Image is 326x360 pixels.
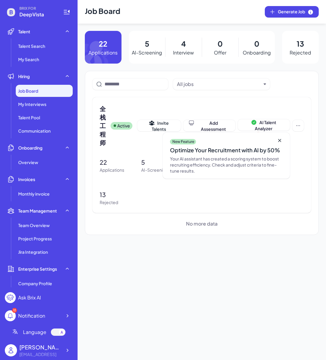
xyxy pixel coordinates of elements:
[18,128,51,134] span: Communication
[297,38,304,49] p: 13
[145,38,149,49] p: 5
[18,73,30,79] span: Hiring
[18,294,41,301] div: Ask Brix AI
[18,101,46,107] span: My Interviews
[137,120,181,131] button: Invite Talents
[18,114,40,121] span: Talent Pool
[255,120,276,131] span: AI Talent Analyzer
[18,159,38,165] span: Overview
[18,191,50,197] span: Monthly invoice
[132,49,162,56] p: AI-Screening
[18,43,45,49] span: Talent Search
[141,158,168,167] p: 5
[177,81,261,88] button: All jobs
[100,104,106,147] span: 全栈工程师
[100,190,118,199] p: 13
[19,6,56,11] span: BRIX FOR
[170,156,283,174] div: Your AI assistant has created a scoring system to boost recruiting efficiency. Check and adjust c...
[186,220,218,227] span: No more data
[18,312,45,319] div: Notification
[100,199,118,206] p: Rejected
[152,120,169,132] span: Invite Talents
[18,56,39,62] span: My Search
[141,167,168,173] p: AI-Screening
[23,329,46,336] span: Language
[278,8,314,15] span: Generate Job
[177,81,194,88] div: All jobs
[170,146,283,154] div: Optimize Your Recruitment with AI by 50%
[18,176,35,182] span: Invoices
[188,120,230,132] div: Add Assessment
[218,38,223,49] p: 0
[18,249,48,255] span: Jira Integration
[172,139,194,144] p: New Feature
[12,308,17,313] div: 18
[100,158,124,167] p: 22
[19,11,56,18] span: DeepVista
[18,236,52,242] span: Project Progress
[117,123,130,129] p: Active
[18,222,50,228] span: Team Overview
[243,49,271,56] p: Onboarding
[254,38,259,49] p: 0
[19,351,62,358] div: jingconan@deepvista.ai
[173,49,194,56] p: Interview
[5,344,17,356] img: user_logo.png
[238,119,290,131] button: AI Talent Analyzer
[18,208,57,214] span: Team Management
[214,49,226,56] p: Offer
[18,28,30,35] span: Talent
[265,6,319,18] button: Generate Job
[183,120,235,131] button: Add Assessment
[100,167,124,173] p: Applications
[18,280,52,286] span: Company Profile
[18,88,38,94] span: Job Board
[18,145,42,151] span: Onboarding
[19,343,62,351] div: Jing Conan Wang
[181,38,186,49] p: 4
[18,266,57,272] span: Enterprise Settings
[290,49,311,56] p: Rejected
